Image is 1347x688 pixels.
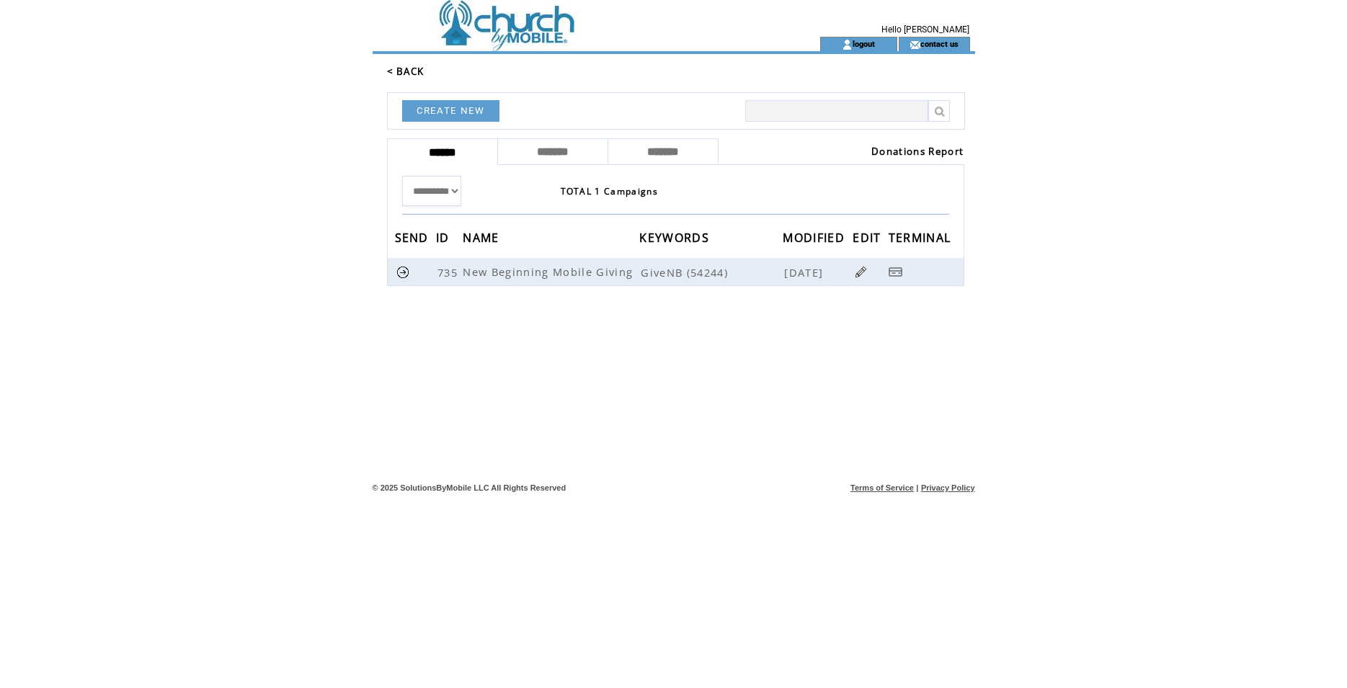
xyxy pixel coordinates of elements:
[910,39,920,50] img: contact_us_icon.gif
[871,145,964,158] a: Donations Report
[639,233,713,241] a: KEYWORDS
[463,233,502,241] a: NAME
[402,100,499,122] a: CREATE NEW
[850,483,914,492] a: Terms of Service
[853,39,875,48] a: logout
[395,226,432,253] span: SEND
[853,226,884,253] span: EDIT
[463,226,502,253] span: NAME
[916,483,918,492] span: |
[784,265,827,280] span: [DATE]
[436,233,453,241] a: ID
[842,39,853,50] img: account_icon.gif
[641,265,781,280] span: GiveNB (54244)
[783,233,848,241] a: MODIFIED
[920,39,959,48] a: contact us
[463,264,636,279] span: New Beginning Mobile Giving
[881,24,969,35] span: Hello [PERSON_NAME]
[373,483,566,492] span: © 2025 SolutionsByMobile LLC All Rights Reserved
[921,483,975,492] a: Privacy Policy
[387,65,424,78] a: < BACK
[436,226,453,253] span: ID
[561,185,659,197] span: TOTAL 1 Campaigns
[889,226,955,253] span: TERMINAL
[639,226,713,253] span: KEYWORDS
[783,226,848,253] span: MODIFIED
[437,265,461,280] span: 735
